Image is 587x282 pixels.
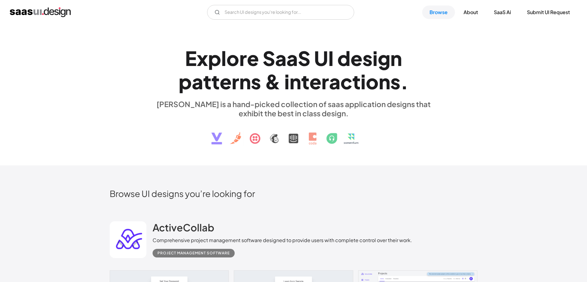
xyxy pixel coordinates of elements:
[153,237,412,244] div: Comprehensive project management software designed to provide users with complete control over th...
[329,70,340,93] div: a
[226,46,239,70] div: o
[263,46,275,70] div: S
[286,46,298,70] div: a
[309,70,321,93] div: e
[239,70,251,93] div: n
[153,221,214,237] a: ActiveCollab
[378,46,390,70] div: g
[153,46,434,94] h1: Explore SaaS UI design patterns & interactions.
[520,6,577,19] a: Submit UI Request
[275,46,286,70] div: a
[220,70,232,93] div: e
[208,46,221,70] div: p
[265,70,281,93] div: &
[153,221,214,234] h2: ActiveCollab
[251,70,261,93] div: s
[197,46,208,70] div: x
[373,46,378,70] div: i
[232,70,239,93] div: r
[361,70,366,93] div: i
[179,70,192,93] div: p
[487,6,518,19] a: SaaS Ai
[185,46,197,70] div: E
[390,46,402,70] div: n
[284,70,290,93] div: i
[211,70,220,93] div: t
[352,70,361,93] div: t
[301,70,309,93] div: t
[298,46,310,70] div: S
[290,70,301,93] div: n
[207,5,354,20] input: Search UI designs you're looking for...
[328,46,334,70] div: I
[207,5,354,20] form: Email Form
[337,46,350,70] div: d
[247,46,259,70] div: e
[314,46,328,70] div: U
[201,118,386,150] img: text, icon, saas logo
[456,6,485,19] a: About
[350,46,362,70] div: e
[366,70,379,93] div: o
[10,7,71,17] a: home
[390,70,400,93] div: s
[379,70,390,93] div: n
[192,70,203,93] div: a
[400,70,408,93] div: .
[157,249,230,257] div: Project Management Software
[422,6,455,19] a: Browse
[340,70,352,93] div: c
[110,188,477,199] h2: Browse UI designs you’re looking for
[153,99,434,118] div: [PERSON_NAME] is a hand-picked collection of saas application designs that exhibit the best in cl...
[362,46,373,70] div: s
[321,70,329,93] div: r
[203,70,211,93] div: t
[239,46,247,70] div: r
[221,46,226,70] div: l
